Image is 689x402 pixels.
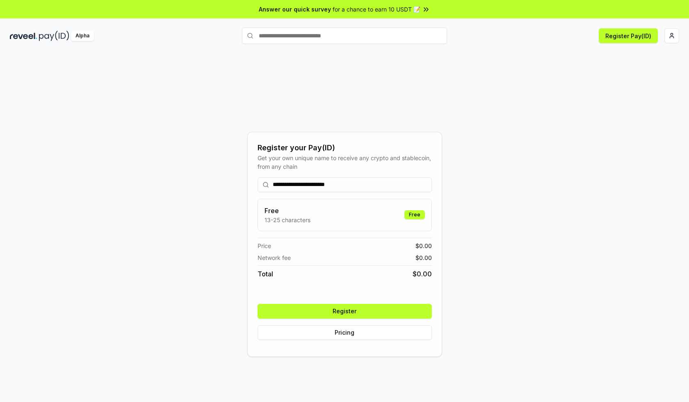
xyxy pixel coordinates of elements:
span: $ 0.00 [415,253,432,262]
div: Get your own unique name to receive any crypto and stablecoin, from any chain [258,154,432,171]
p: 13-25 characters [265,216,310,224]
h3: Free [265,206,310,216]
div: Free [404,210,425,219]
span: Price [258,241,271,250]
img: reveel_dark [10,31,37,41]
button: Pricing [258,325,432,340]
img: pay_id [39,31,69,41]
div: Register your Pay(ID) [258,142,432,154]
button: Register [258,304,432,319]
span: Answer our quick survey [259,5,331,14]
span: $ 0.00 [413,269,432,279]
div: Alpha [71,31,94,41]
span: Network fee [258,253,291,262]
span: for a chance to earn 10 USDT 📝 [333,5,420,14]
span: $ 0.00 [415,241,432,250]
button: Register Pay(ID) [599,28,658,43]
span: Total [258,269,273,279]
